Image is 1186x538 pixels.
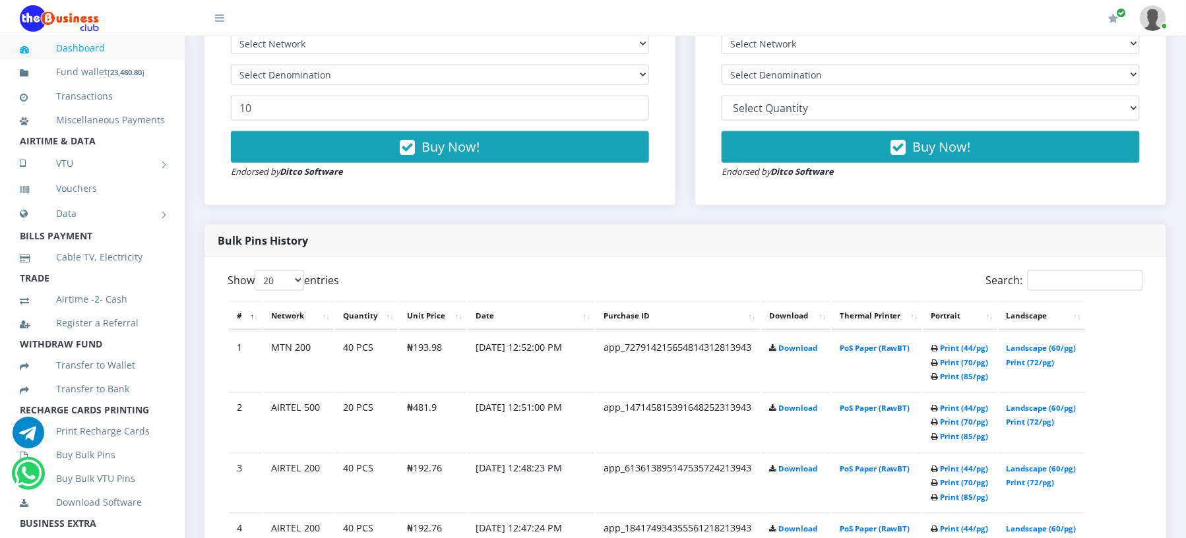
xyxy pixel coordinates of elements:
[218,233,308,248] strong: Bulk Pins History
[20,284,165,314] a: Airtime -2- Cash
[399,332,466,391] td: ₦193.98
[1028,270,1143,291] input: Search:
[229,453,262,512] td: 3
[263,332,334,391] td: MTN 200
[229,332,262,391] td: 1
[20,487,165,518] a: Download Software
[20,416,165,446] a: Print Recharge Cards
[999,301,1085,330] th: Landscape: activate to sort column ascending
[1007,417,1055,427] a: Print (72/pg)
[778,403,817,413] a: Download
[1007,524,1077,534] a: Landscape (60/pg)
[941,417,989,427] a: Print (70/pg)
[263,301,334,330] th: Network: activate to sort column ascending
[399,453,466,512] td: ₦192.76
[335,453,398,512] td: 40 PCS
[840,464,910,474] a: PoS Paper (RawBT)
[231,96,649,121] input: Enter Quantity
[596,301,760,330] th: Purchase ID: activate to sort column ascending
[1007,343,1077,353] a: Landscape (60/pg)
[840,343,910,353] a: PoS Paper (RawBT)
[15,467,42,489] a: Chat for support
[986,270,1143,291] label: Search:
[941,357,989,367] a: Print (70/pg)
[778,343,817,353] a: Download
[20,308,165,338] a: Register a Referral
[596,392,760,452] td: app_147145815391648252313943
[228,270,339,291] label: Show entries
[20,242,165,272] a: Cable TV, Electricity
[468,301,594,330] th: Date: activate to sort column ascending
[778,524,817,534] a: Download
[20,463,165,494] a: Buy Bulk VTU Pins
[231,165,343,177] small: Endorsed by
[1007,478,1055,488] a: Print (72/pg)
[1007,357,1055,367] a: Print (72/pg)
[20,5,99,32] img: Logo
[20,173,165,204] a: Vouchers
[596,453,760,512] td: app_613613895147535724213943
[20,440,165,470] a: Buy Bulk Pins
[941,403,989,413] a: Print (44/pg)
[840,403,910,413] a: PoS Paper (RawBT)
[335,332,398,391] td: 40 PCS
[1117,8,1127,18] span: Renew/Upgrade Subscription
[108,67,144,77] small: [ ]
[20,81,165,111] a: Transactions
[229,392,262,452] td: 2
[20,105,165,135] a: Miscellaneous Payments
[110,67,142,77] b: 23,480.80
[941,432,989,442] a: Print (85/pg)
[255,270,304,291] select: Showentries
[596,332,760,391] td: app_727914215654814312813943
[335,301,398,330] th: Quantity: activate to sort column ascending
[941,524,989,534] a: Print (44/pg)
[941,493,989,502] a: Print (85/pg)
[263,392,334,452] td: AIRTEL 500
[231,131,649,163] button: Buy Now!
[422,138,480,156] span: Buy Now!
[335,392,398,452] td: 20 PCS
[1007,464,1077,474] a: Landscape (60/pg)
[941,371,989,381] a: Print (85/pg)
[468,453,594,512] td: [DATE] 12:48:23 PM
[778,464,817,474] a: Download
[832,301,922,330] th: Thermal Printer: activate to sort column ascending
[770,165,834,177] strong: Ditco Software
[229,301,262,330] th: #: activate to sort column descending
[941,464,989,474] a: Print (44/pg)
[761,301,830,330] th: Download: activate to sort column ascending
[20,57,165,88] a: Fund wallet[23,480.80]
[941,478,989,488] a: Print (70/pg)
[722,165,834,177] small: Endorsed by
[20,350,165,380] a: Transfer to Wallet
[1007,403,1077,413] a: Landscape (60/pg)
[20,33,165,63] a: Dashboard
[20,374,165,404] a: Transfer to Bank
[399,392,466,452] td: ₦481.9
[468,332,594,391] td: [DATE] 12:52:00 PM
[840,524,910,534] a: PoS Paper (RawBT)
[13,427,44,448] a: Chat for support
[1109,13,1119,24] i: Renew/Upgrade Subscription
[399,301,466,330] th: Unit Price: activate to sort column ascending
[1140,5,1166,31] img: User
[280,165,343,177] strong: Ditco Software
[941,343,989,353] a: Print (44/pg)
[20,147,165,180] a: VTU
[468,392,594,452] td: [DATE] 12:51:00 PM
[923,301,997,330] th: Portrait: activate to sort column ascending
[263,453,334,512] td: AIRTEL 200
[722,131,1140,163] button: Buy Now!
[20,197,165,230] a: Data
[913,138,971,156] span: Buy Now!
